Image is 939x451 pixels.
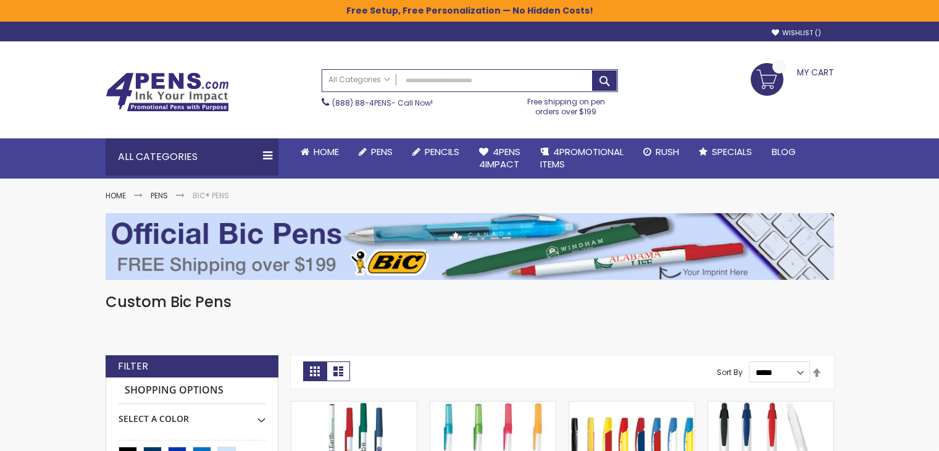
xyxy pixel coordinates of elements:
span: Pens [371,145,393,158]
div: Free shipping on pen orders over $199 [514,92,618,117]
span: 4PROMOTIONAL ITEMS [540,145,624,171]
strong: Shopping Options [119,377,265,404]
div: All Categories [106,138,278,175]
a: 4PROMOTIONALITEMS [530,138,633,179]
span: Rush [656,145,679,158]
span: - Call Now! [332,98,433,108]
a: (888) 88-4PENS [332,98,391,108]
strong: Grid [303,361,327,381]
div: Select A Color [119,404,265,425]
img: 4Pens Custom Pens and Promotional Products [106,72,229,112]
a: Pens [349,138,403,166]
a: BIC® Media Clic™ Pen [569,401,695,411]
img: BIC® Pens [106,213,834,280]
h1: Custom Bic Pens [106,292,834,312]
a: Pens [151,190,168,201]
a: BIC® Round Stic Ice Pen [430,401,556,411]
label: Sort By [717,367,743,377]
a: Home [291,138,349,166]
a: Home [106,190,126,201]
span: Blog [772,145,796,158]
a: Rush [633,138,689,166]
a: Pencils [403,138,469,166]
span: Specials [712,145,752,158]
span: All Categories [328,75,390,85]
a: BIC® Ecolutions® Round Stic® Pen [291,401,417,411]
a: Specials [689,138,762,166]
strong: BIC® Pens [193,190,229,201]
a: 4Pens4impact [469,138,530,179]
span: Home [314,145,339,158]
a: BIC® Widebody Value Pen [708,401,833,411]
span: Pencils [425,145,459,158]
a: Wishlist [772,28,821,38]
a: Blog [762,138,806,166]
span: 4Pens 4impact [479,145,520,171]
strong: Filter [118,360,148,373]
a: All Categories [322,70,396,90]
